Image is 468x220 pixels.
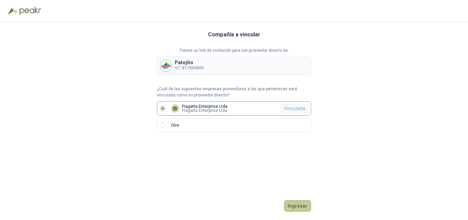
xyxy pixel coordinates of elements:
[182,66,204,70] b: 817000809
[182,108,227,113] p: Fragatta Enterprise Ltda
[182,104,227,108] p: Fragatta Enterprise Ltda
[208,30,260,39] h3: Compañía a vincular
[19,7,41,15] img: Peakr
[284,200,311,212] button: Ingresar
[175,60,204,65] p: Patojito
[171,122,179,129] p: Otro
[281,104,308,113] div: Vinculada
[8,8,18,14] img: Logo
[157,47,311,54] p: Tienes un link de invitación para ser proveedor directo de:
[175,65,204,71] p: NIT
[157,86,311,99] p: ¿Cuál de las siguientes empresas proveedoras a las que perteneces será vinculada como su proveedo...
[160,60,172,71] img: Company Logo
